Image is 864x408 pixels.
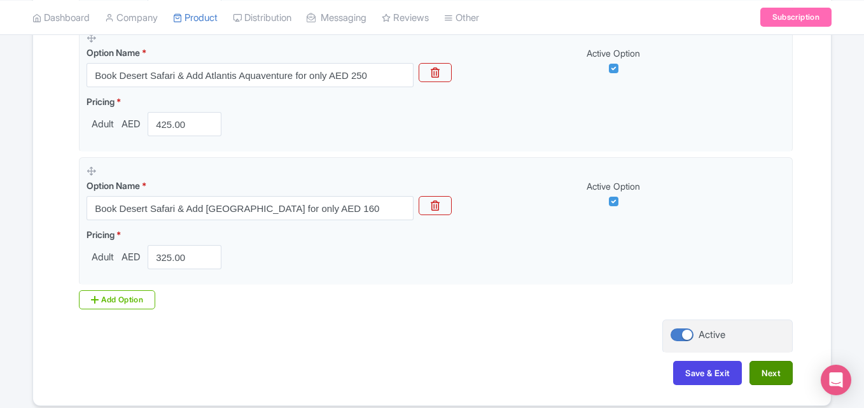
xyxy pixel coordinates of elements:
span: Adult [87,117,119,132]
input: 0.00 [148,112,221,136]
span: Active Option [587,48,640,59]
span: AED [119,117,143,132]
button: Save & Exit [673,361,742,385]
button: Next [749,361,793,385]
input: 0.00 [148,245,221,269]
span: Option Name [87,47,140,58]
span: Adult [87,250,119,265]
span: Pricing [87,229,115,240]
span: AED [119,250,143,265]
div: Add Option [79,290,155,309]
span: Pricing [87,96,115,107]
a: Subscription [760,8,832,27]
span: Option Name [87,180,140,191]
div: Open Intercom Messenger [821,365,851,395]
input: Option Name [87,196,414,220]
input: Option Name [87,63,414,87]
span: Active Option [587,181,640,192]
div: Active [699,328,725,342]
